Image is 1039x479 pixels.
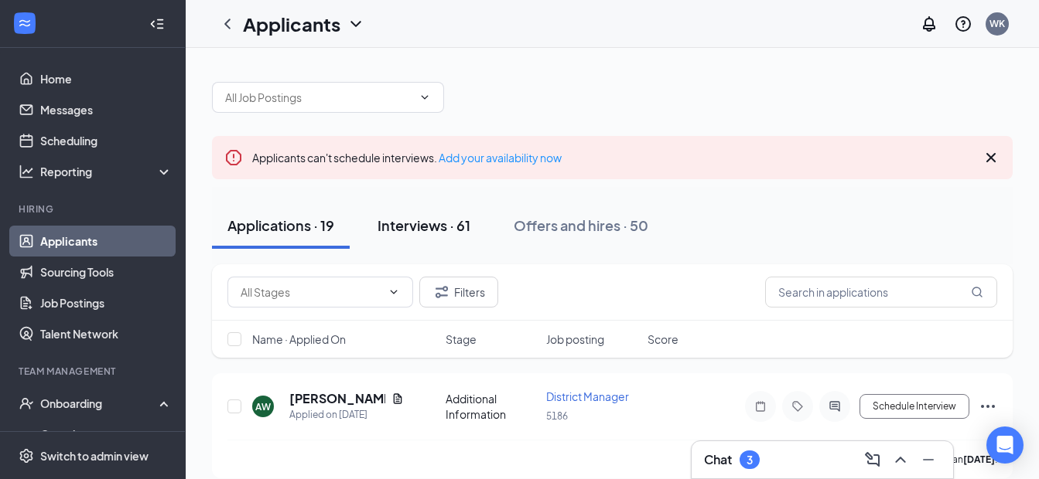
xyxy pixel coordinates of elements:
[954,15,972,33] svg: QuestionInfo
[40,256,173,287] a: Sourcing Tools
[252,151,562,165] span: Applicants can't schedule interviews.
[419,277,498,307] button: Filter Filters
[40,396,159,411] div: Onboarding
[888,447,913,472] button: ChevronUp
[432,283,451,301] svg: Filter
[225,89,412,106] input: All Job Postings
[891,450,910,469] svg: ChevronUp
[986,426,1024,464] div: Open Intercom Messenger
[252,331,346,347] span: Name · Applied On
[224,148,243,167] svg: Error
[40,164,173,179] div: Reporting
[920,15,938,33] svg: Notifications
[765,277,997,307] input: Search in applications
[378,216,470,235] div: Interviews · 61
[916,447,941,472] button: Minimize
[227,216,334,235] div: Applications · 19
[40,419,173,450] a: Overview
[40,318,173,349] a: Talent Network
[919,450,938,469] svg: Minimize
[17,15,32,31] svg: WorkstreamLogo
[19,448,34,464] svg: Settings
[747,454,753,467] div: 3
[863,450,882,469] svg: ComposeMessage
[40,226,173,256] a: Applicants
[289,407,404,423] div: Applied on [DATE]
[40,94,173,125] a: Messages
[860,394,969,419] button: Schedule Interview
[446,331,477,347] span: Stage
[648,331,678,347] span: Score
[446,391,538,422] div: Additional Information
[704,451,732,468] h3: Chat
[751,400,770,413] svg: Note
[860,447,885,472] button: ComposeMessage
[19,202,169,216] div: Hiring
[40,287,173,318] a: Job Postings
[19,365,169,378] div: Team Management
[289,390,385,407] h5: [PERSON_NAME]
[788,400,807,413] svg: Tag
[243,11,340,37] h1: Applicants
[149,16,165,32] svg: Collapse
[982,148,1000,167] svg: Cross
[40,125,173,156] a: Scheduling
[255,400,271,413] div: AW
[546,410,568,422] span: 5186
[347,15,365,33] svg: ChevronDown
[391,392,404,405] svg: Document
[19,164,34,179] svg: Analysis
[963,454,995,465] b: [DATE]
[388,286,400,298] svg: ChevronDown
[514,216,648,235] div: Offers and hires · 50
[241,284,381,301] input: All Stages
[971,286,983,298] svg: MagnifyingGlass
[40,63,173,94] a: Home
[218,15,237,33] svg: ChevronLeft
[546,331,604,347] span: Job posting
[439,151,562,165] a: Add your availability now
[419,91,431,104] svg: ChevronDown
[546,389,629,403] span: District Manager
[40,448,149,464] div: Switch to admin view
[825,400,844,413] svg: ActiveChat
[979,397,997,416] svg: Ellipses
[989,17,1005,30] div: WK
[19,396,34,411] svg: UserCheck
